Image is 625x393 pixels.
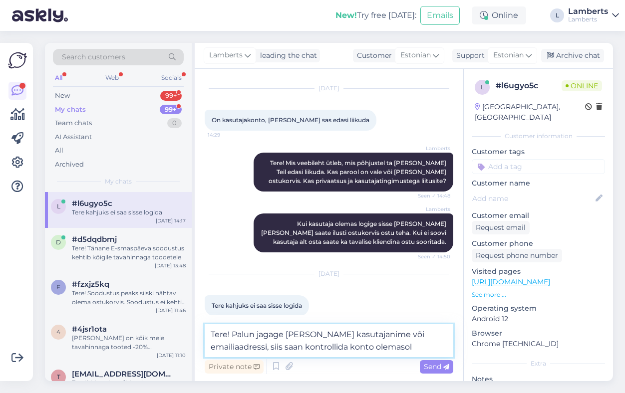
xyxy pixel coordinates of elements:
[205,360,264,374] div: Private note
[472,159,605,174] input: Add a tag
[55,118,92,128] div: Team chats
[212,302,302,309] span: Tere kahjuks ei saa sisse logida
[205,324,453,357] textarea: Tere! Palun jagage [PERSON_NAME] kasutajanime või emailiaadressi, siis saan kontrollida konto ole...
[72,325,107,334] span: #4jsr1ota
[55,160,84,170] div: Archived
[353,50,392,61] div: Customer
[472,303,605,314] p: Operating system
[205,269,453,278] div: [DATE]
[72,370,176,379] span: tuulutama@gmail.com
[72,208,186,217] div: Tere kahjuks ei saa sisse logida
[413,205,450,213] span: Lamberts
[8,51,27,70] img: Askly Logo
[496,80,562,92] div: # l6ugyo5c
[269,159,448,185] span: Tere! Mis veebileht ütleb, mis põhjustel ta [PERSON_NAME] Teil edasi liikuda. Kas parool on vale ...
[335,10,357,20] b: New!
[72,334,186,352] div: [PERSON_NAME] on kõik meie tavahinnaga tooted -20% soodustusega. Tõhusused on [PERSON_NAME] külla...
[472,147,605,157] p: Customer tags
[157,352,186,359] div: [DATE] 11:10
[424,362,449,371] span: Send
[72,199,112,208] span: #l6ugyo5c
[481,83,484,91] span: l
[160,105,182,115] div: 99+
[261,220,448,245] span: Kui kasutaja olemas logige sisse [PERSON_NAME] [PERSON_NAME] saate ilusti ostukorvis ostu teha. K...
[568,7,608,15] div: Lamberts
[452,50,485,61] div: Support
[472,359,605,368] div: Extra
[541,49,604,62] div: Archive chat
[55,105,86,115] div: My chats
[568,15,608,23] div: Lamberts
[335,9,416,21] div: Try free [DATE]:
[475,102,585,123] div: [GEOGRAPHIC_DATA], [GEOGRAPHIC_DATA]
[472,290,605,299] p: See more ...
[562,80,602,91] span: Online
[55,91,70,101] div: New
[159,71,184,84] div: Socials
[550,8,564,22] div: L
[472,221,530,234] div: Request email
[472,374,605,385] p: Notes
[472,210,605,221] p: Customer email
[472,277,550,286] a: [URL][DOMAIN_NAME]
[472,314,605,324] p: Android 12
[155,262,186,269] div: [DATE] 13:48
[472,249,562,262] div: Request phone number
[420,6,460,25] button: Emails
[208,131,245,139] span: 14:29
[160,91,182,101] div: 99+
[472,132,605,141] div: Customer information
[62,52,125,62] span: Search customers
[156,217,186,224] div: [DATE] 14:17
[493,50,524,61] span: Estonian
[212,116,369,124] span: On kasutajakonto, [PERSON_NAME] sas edasi liikuda
[472,178,605,189] p: Customer name
[209,50,243,61] span: Lamberts
[413,192,450,199] span: Seen ✓ 14:48
[400,50,431,61] span: Estonian
[472,328,605,339] p: Browser
[55,132,92,142] div: AI Assistant
[167,118,182,128] div: 0
[56,328,60,336] span: 4
[472,266,605,277] p: Visited pages
[72,244,186,262] div: Tere! Tänane E-smaspäeva soodustus kehtib kõigile tavahinnaga toodetele
[472,238,605,249] p: Customer phone
[256,50,317,61] div: leading the chat
[57,202,60,210] span: l
[413,145,450,152] span: Lamberts
[472,6,526,24] div: Online
[72,235,117,244] span: #d5dqdbmj
[156,307,186,314] div: [DATE] 11:46
[56,238,61,246] span: d
[205,84,453,93] div: [DATE]
[72,280,109,289] span: #fzxjz5kq
[413,253,450,260] span: Seen ✓ 14:50
[53,71,64,84] div: All
[103,71,121,84] div: Web
[568,7,619,23] a: LambertsLamberts
[105,177,132,186] span: My chats
[57,373,60,381] span: t
[56,283,60,291] span: f
[472,339,605,349] p: Chrome [TECHNICAL_ID]
[472,193,594,204] input: Add name
[72,289,186,307] div: Tere! Soodustus peaks siiski nähtav olema ostukorvis. Soodustus ei kehti toodetele, mis on soodus...
[55,146,63,156] div: All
